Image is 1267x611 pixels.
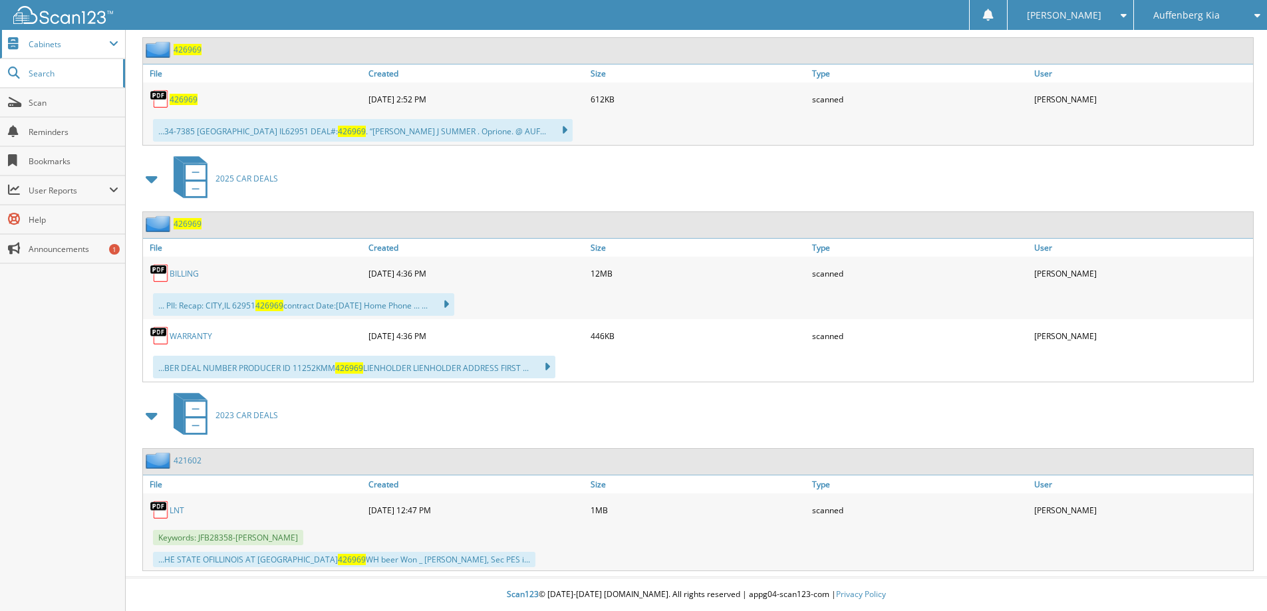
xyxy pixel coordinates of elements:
[338,126,366,137] span: 426969
[143,239,365,257] a: File
[29,185,109,196] span: User Reports
[166,389,278,441] a: 2023 CAR DEALS
[170,505,184,516] a: LNT
[174,455,202,466] a: 421602
[174,44,202,55] a: 426969
[809,497,1031,523] div: scanned
[153,552,535,567] div: ...HE STATE OFILLINOIS AT [GEOGRAPHIC_DATA] WH beer Won _ [PERSON_NAME], Sec PES i...
[150,500,170,520] img: PDF.png
[143,64,365,82] a: File
[587,86,809,112] div: 612KB
[365,86,587,112] div: [DATE] 2:52 PM
[29,97,118,108] span: Scan
[809,260,1031,287] div: scanned
[365,239,587,257] a: Created
[29,156,118,167] span: Bookmarks
[365,497,587,523] div: [DATE] 12:47 PM
[29,214,118,225] span: Help
[587,475,809,493] a: Size
[255,300,283,311] span: 426969
[335,362,363,374] span: 426969
[29,243,118,255] span: Announcements
[365,260,587,287] div: [DATE] 4:36 PM
[1153,11,1220,19] span: Auffenberg Kia
[1031,86,1253,112] div: [PERSON_NAME]
[1031,260,1253,287] div: [PERSON_NAME]
[146,41,174,58] img: folder2.png
[809,322,1031,349] div: scanned
[1031,322,1253,349] div: [PERSON_NAME]
[166,152,278,205] a: 2025 CAR DEALS
[146,215,174,232] img: folder2.png
[215,410,278,421] span: 2023 CAR DEALS
[587,497,809,523] div: 1MB
[153,356,555,378] div: ...BER DEAL NUMBER PRODUCER ID 11252KMM LIENHOLDER LIENHOLDER ADDRESS FIRST ...
[1027,11,1101,19] span: [PERSON_NAME]
[809,239,1031,257] a: Type
[809,86,1031,112] div: scanned
[109,244,120,255] div: 1
[143,475,365,493] a: File
[365,475,587,493] a: Created
[836,588,886,600] a: Privacy Policy
[153,119,573,142] div: ...34-7385 [GEOGRAPHIC_DATA] IL62951 DEAL#: . “[PERSON_NAME] J SUMMER . Oprione. @ AUF...
[1031,239,1253,257] a: User
[174,218,202,229] a: 426969
[170,94,198,105] a: 426969
[338,554,366,565] span: 426969
[1031,497,1253,523] div: [PERSON_NAME]
[809,475,1031,493] a: Type
[587,239,809,257] a: Size
[587,260,809,287] div: 12MB
[1031,64,1253,82] a: User
[29,68,116,79] span: Search
[29,126,118,138] span: Reminders
[1031,475,1253,493] a: User
[153,293,454,316] div: ... PII: Recap: CITY,IL 62951 contract Date:[DATE] Home Phone ... ...
[170,330,212,342] a: WARRANTY
[13,6,113,24] img: scan123-logo-white.svg
[126,578,1267,611] div: © [DATE]-[DATE] [DOMAIN_NAME]. All rights reserved | appg04-scan123-com |
[587,322,809,349] div: 446KB
[365,64,587,82] a: Created
[150,89,170,109] img: PDF.png
[150,263,170,283] img: PDF.png
[507,588,539,600] span: Scan123
[170,268,199,279] a: BILLING
[146,452,174,469] img: folder2.png
[153,530,303,545] span: Keywords: JFB28358-[PERSON_NAME]
[809,64,1031,82] a: Type
[365,322,587,349] div: [DATE] 4:36 PM
[587,64,809,82] a: Size
[150,326,170,346] img: PDF.png
[215,173,278,184] span: 2025 CAR DEALS
[29,39,109,50] span: Cabinets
